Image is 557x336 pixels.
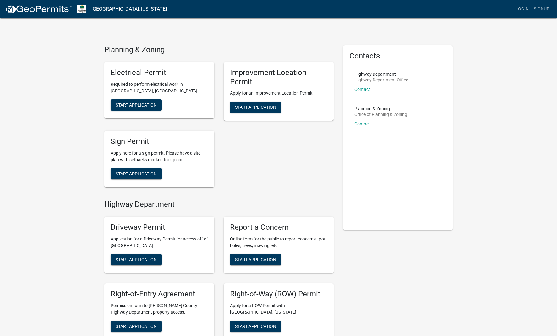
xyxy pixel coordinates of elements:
[354,121,370,126] a: Contact
[230,236,327,249] p: Online form for the public to report concerns - pot holes, trees, mowing, etc.
[104,45,334,54] h4: Planning & Zoning
[111,289,208,299] h5: Right-of-Entry Agreement
[111,236,208,249] p: Application for a Driveway Permit for access off of [GEOGRAPHIC_DATA]
[111,168,162,179] button: Start Application
[354,78,408,82] p: Highway Department Office
[235,323,276,328] span: Start Application
[235,257,276,262] span: Start Application
[230,223,327,232] h5: Report a Concern
[111,68,208,77] h5: Electrical Permit
[230,90,327,96] p: Apply for an Improvement Location Permit
[116,102,157,107] span: Start Application
[111,223,208,232] h5: Driveway Permit
[111,81,208,94] p: Required to perform electrical work in [GEOGRAPHIC_DATA], [GEOGRAPHIC_DATA]
[354,112,407,117] p: Office of Planning & Zoning
[116,171,157,176] span: Start Application
[77,5,86,13] img: Morgan County, Indiana
[111,137,208,146] h5: Sign Permit
[230,102,281,113] button: Start Application
[354,107,407,111] p: Planning & Zoning
[111,302,208,316] p: Permission form to [PERSON_NAME] County Highway Department property access.
[513,3,531,15] a: Login
[230,302,327,316] p: Apply for a ROW Permit with [GEOGRAPHIC_DATA], [US_STATE]
[354,87,370,92] a: Contact
[111,150,208,163] p: Apply here for a sign permit. Please have a site plan with setbacks marked for upload
[111,254,162,265] button: Start Application
[230,68,327,86] h5: Improvement Location Permit
[235,105,276,110] span: Start Application
[230,289,327,299] h5: Right-of-Way (ROW) Permit
[116,323,157,328] span: Start Application
[354,72,408,76] p: Highway Department
[91,4,167,14] a: [GEOGRAPHIC_DATA], [US_STATE]
[104,200,334,209] h4: Highway Department
[349,52,447,61] h5: Contacts
[230,254,281,265] button: Start Application
[111,321,162,332] button: Start Application
[531,3,552,15] a: Signup
[111,99,162,111] button: Start Application
[116,257,157,262] span: Start Application
[230,321,281,332] button: Start Application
